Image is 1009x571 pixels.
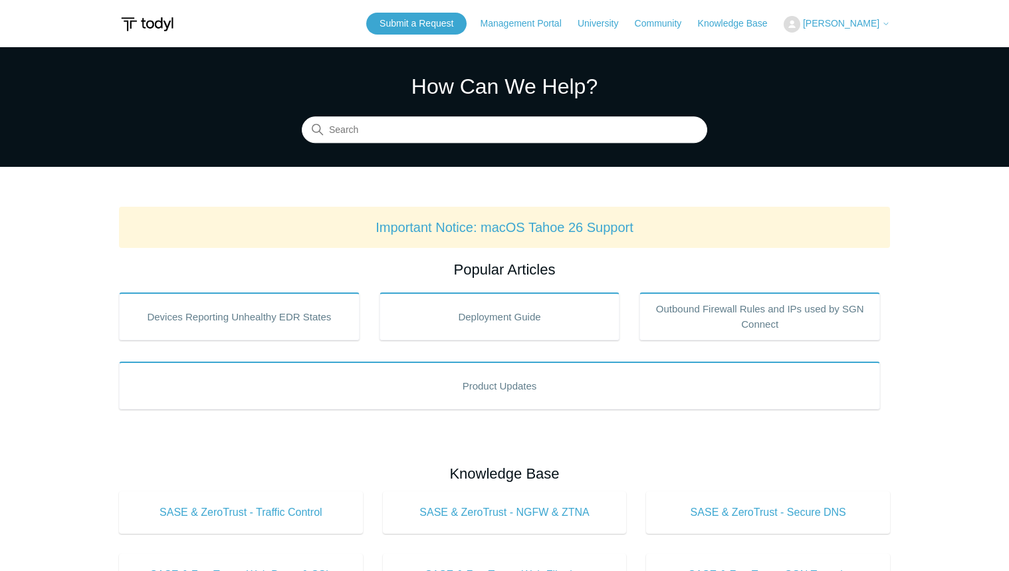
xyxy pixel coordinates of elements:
[666,505,870,520] span: SASE & ZeroTrust - Secure DNS
[376,220,633,235] a: Important Notice: macOS Tahoe 26 Support
[403,505,607,520] span: SASE & ZeroTrust - NGFW & ZTNA
[119,491,363,534] a: SASE & ZeroTrust - Traffic Control
[380,292,620,340] a: Deployment Guide
[635,17,695,31] a: Community
[302,70,707,102] h1: How Can We Help?
[119,259,890,281] h2: Popular Articles
[784,16,890,33] button: [PERSON_NAME]
[803,18,879,29] span: [PERSON_NAME]
[119,12,175,37] img: Todyl Support Center Help Center home page
[578,17,631,31] a: University
[119,292,360,340] a: Devices Reporting Unhealthy EDR States
[639,292,880,340] a: Outbound Firewall Rules and IPs used by SGN Connect
[646,491,890,534] a: SASE & ZeroTrust - Secure DNS
[366,13,467,35] a: Submit a Request
[302,117,707,144] input: Search
[139,505,343,520] span: SASE & ZeroTrust - Traffic Control
[119,362,880,409] a: Product Updates
[481,17,575,31] a: Management Portal
[698,17,781,31] a: Knowledge Base
[383,491,627,534] a: SASE & ZeroTrust - NGFW & ZTNA
[119,463,890,485] h2: Knowledge Base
